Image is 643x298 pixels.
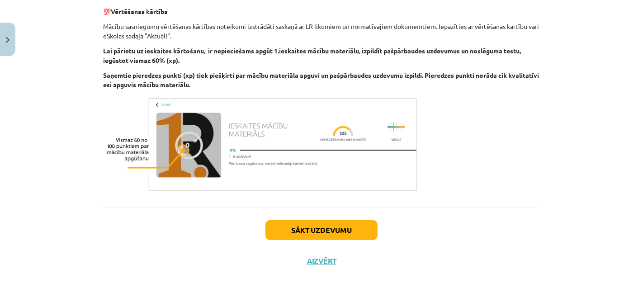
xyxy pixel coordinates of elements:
[103,22,540,41] p: Mācību sasniegumu vērtēšanas kārtības noteikumi izstrādāti saskaņā ar LR likumiem un normatīvajie...
[103,71,539,89] b: Saņemtie pieredzes punkti (xp) tiek piešķirti par mācību materiāla apguvi un pašpārbaudes uzdevum...
[111,7,168,15] b: Vērtēšanas kārtība
[265,220,378,240] button: Sākt uzdevumu
[304,256,339,265] button: Aizvērt
[103,47,521,64] b: Lai pārietu uz ieskaites kārtošanu, ir nepieciešams apgūt 1.ieskaites mācību materiālu, izpildīt ...
[6,37,9,43] img: icon-close-lesson-0947bae3869378f0d4975bcd49f059093ad1ed9edebbc8119c70593378902aed.svg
